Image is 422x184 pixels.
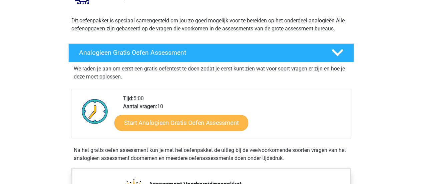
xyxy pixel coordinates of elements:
p: Dit oefenpakket is speciaal samengesteld om jou zo goed mogelijk voor te bereiden op het onderdee... [71,17,351,33]
div: 5:00 10 [118,95,351,138]
img: Klok [78,95,112,128]
b: Aantal vragen: [123,103,157,110]
a: Analogieen Gratis Oefen Assessment [66,43,357,62]
div: Na het gratis oefen assessment kun je met het oefenpakket de uitleg bij de veelvoorkomende soorte... [71,146,351,162]
b: Tijd: [123,95,133,102]
a: Start Analogieen Gratis Oefen Assessment [114,115,248,131]
p: We raden je aan om eerst een gratis oefentest te doen zodat je eerst kunt zien wat voor soort vra... [74,65,349,81]
h4: Analogieen Gratis Oefen Assessment [79,49,321,56]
